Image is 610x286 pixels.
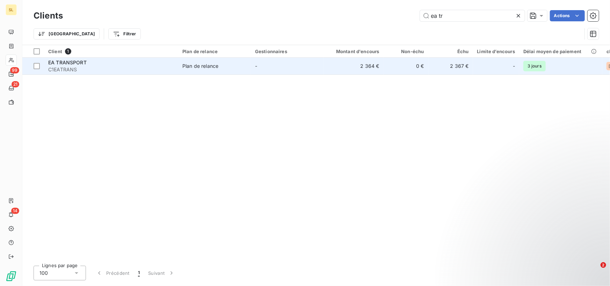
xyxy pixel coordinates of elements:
[34,28,100,40] button: [GEOGRAPHIC_DATA]
[48,66,174,73] span: C1EATRANS
[6,271,17,282] img: Logo LeanPay
[108,28,140,40] button: Filtrer
[601,262,606,268] span: 2
[182,49,247,54] div: Plan de relance
[513,63,515,70] span: -
[12,81,19,87] span: 21
[420,10,525,21] input: Rechercher
[428,58,473,74] td: 2 367 €
[182,63,218,70] div: Plan de relance
[523,61,546,71] span: 3 jours
[384,58,428,74] td: 0 €
[6,4,17,15] div: SL
[134,266,144,280] button: 1
[39,270,48,277] span: 100
[92,266,134,280] button: Précédent
[65,48,71,55] span: 1
[388,49,424,54] div: Non-échu
[48,59,87,65] span: EA TRANSPORT
[10,67,19,73] span: 99
[138,270,140,277] span: 1
[11,208,19,214] span: 14
[550,10,585,21] button: Actions
[324,58,384,74] td: 2 364 €
[48,49,62,54] span: Client
[255,63,257,69] span: -
[523,49,598,54] div: Délai moyen de paiement
[255,49,319,54] div: Gestionnaires
[34,9,63,22] h3: Clients
[586,262,603,279] iframe: Intercom live chat
[477,49,515,54] div: Limite d’encours
[328,49,379,54] div: Montant d'encours
[433,49,469,54] div: Échu
[470,218,610,267] iframe: Intercom notifications message
[144,266,179,280] button: Suivant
